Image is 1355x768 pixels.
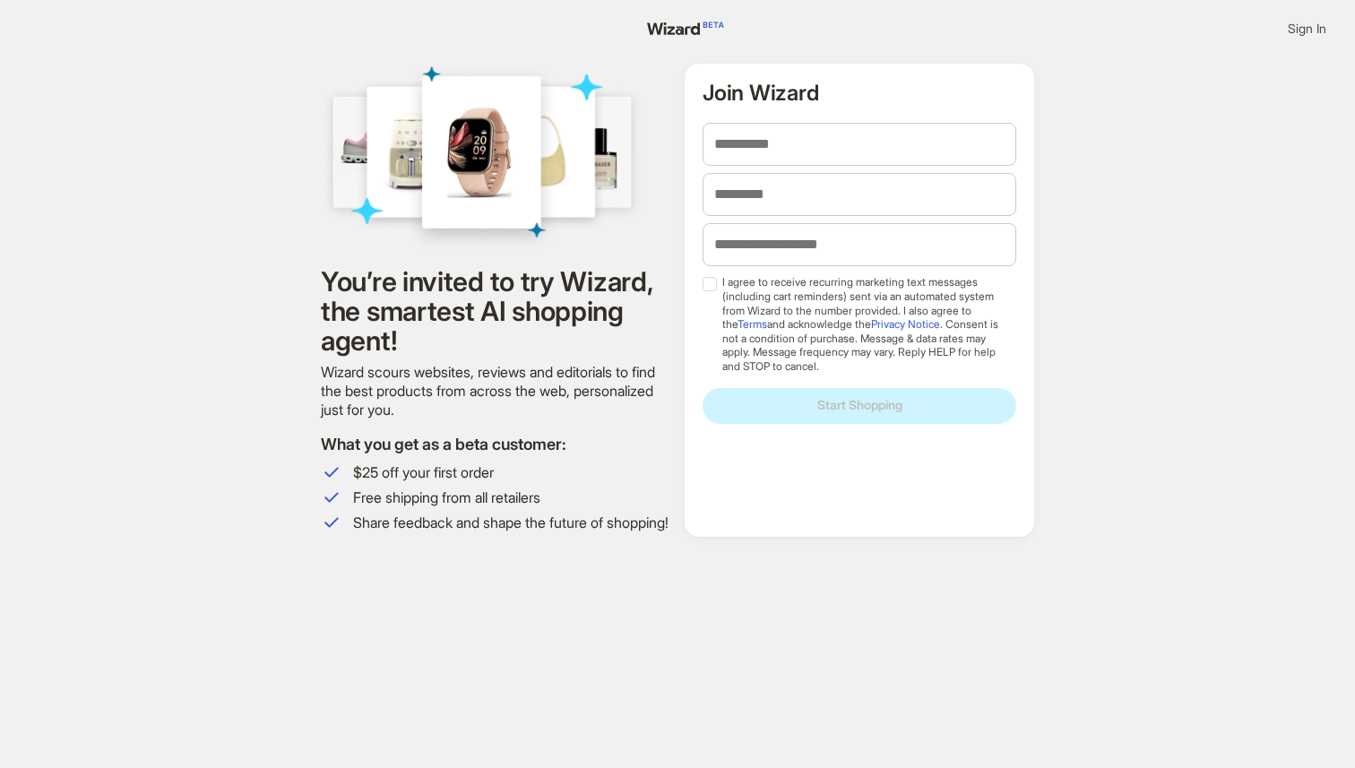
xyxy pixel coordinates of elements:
[321,267,670,356] h1: You’re invited to try Wizard, the smartest AI shopping agent!
[353,463,670,482] span: $25 off your first order
[703,388,1016,424] button: Start Shopping
[738,317,767,331] a: Terms
[321,434,670,454] h2: What you get as a beta customer:
[703,82,1016,105] h2: Join Wizard
[353,488,670,507] span: Free shipping from all retailers
[871,317,940,331] a: Privacy Notice
[722,275,1008,373] span: I agree to receive recurring marketing text messages (including cart reminders) sent via an autom...
[321,363,670,419] div: Wizard scours websites, reviews and editorials to find the best products from across the web, per...
[1288,21,1326,37] span: Sign In
[353,513,670,532] span: Share feedback and shape the future of shopping!
[1273,14,1341,43] button: Sign In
